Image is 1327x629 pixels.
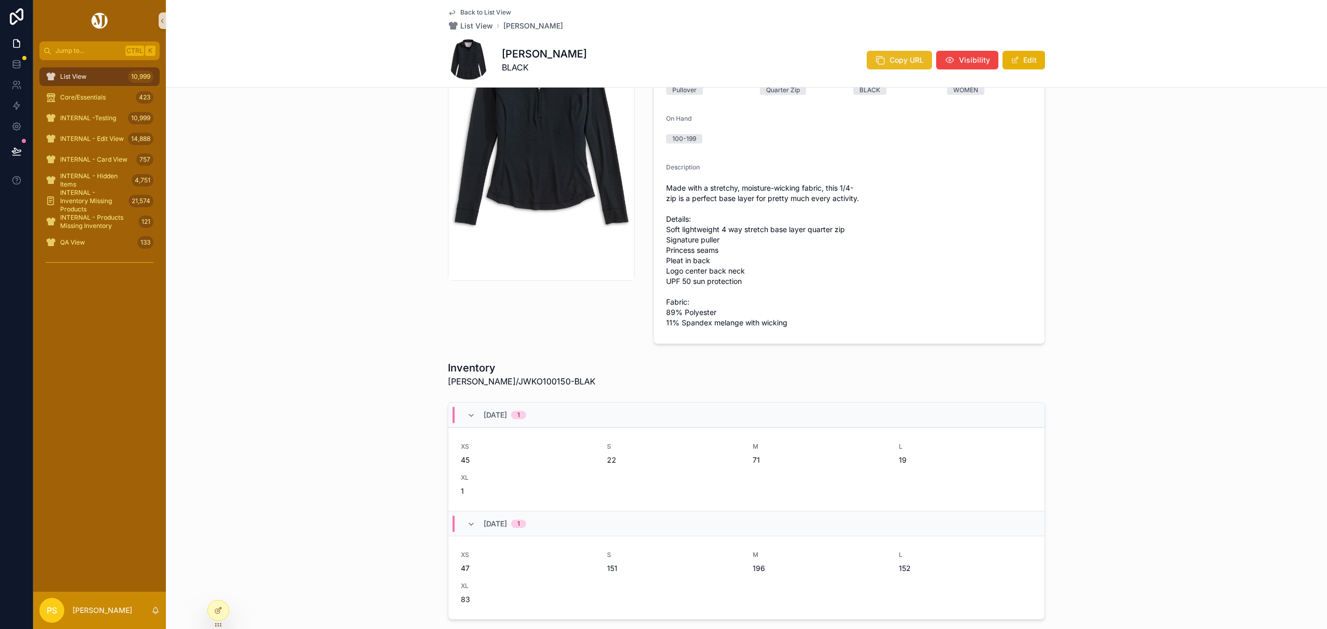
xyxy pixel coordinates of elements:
[666,163,700,171] span: Description
[899,455,1033,465] span: 19
[959,55,990,65] span: Visibility
[60,189,124,213] span: INTERNAL - Inventory Missing Products
[39,67,160,86] a: List View10,999
[461,563,595,574] span: 47
[484,410,507,420] span: [DATE]
[461,455,595,465] span: 45
[60,238,85,247] span: QA View
[766,85,800,95] div: Quarter Zip
[461,486,595,496] span: 1
[448,8,511,17] a: Back to List View
[146,47,154,55] span: K
[460,8,511,17] span: Back to List View
[461,474,595,482] span: XL
[60,73,87,81] span: List View
[39,233,160,252] a: QA View133
[137,236,153,249] div: 133
[484,519,507,529] span: [DATE]
[448,21,493,31] a: List View
[517,520,520,528] div: 1
[39,150,160,169] a: INTERNAL - Card View757
[39,130,160,148] a: INTERNAL - Edit View14,888
[517,411,520,419] div: 1
[60,93,106,102] span: Core/Essentials
[890,55,924,65] span: Copy URL
[607,563,741,574] span: 151
[90,12,109,29] img: App logo
[60,172,128,189] span: INTERNAL - Hidden Items
[39,109,160,127] a: INTERNAL -Testing10,999
[753,442,886,451] span: M
[672,85,697,95] div: Pullover
[129,195,153,207] div: 21,574
[672,134,696,144] div: 100-199
[460,21,493,31] span: List View
[461,594,595,605] span: 83
[953,85,978,95] div: WOMEN
[936,51,998,69] button: Visibility
[47,604,57,617] span: PS
[39,41,160,60] button: Jump to...CtrlK
[607,442,741,451] span: S
[132,174,153,187] div: 4,751
[666,115,691,122] span: On Hand
[60,213,134,230] span: INTERNAL - Products Missing Inventory
[33,60,166,284] div: scrollable content
[448,375,596,388] span: [PERSON_NAME]/JWKO100150-BLAK
[666,183,1032,328] span: Made with a stretchy, moisture-wicking fabric, this 1/4-zip is a perfect base layer for pretty mu...
[128,112,153,124] div: 10,999
[867,51,932,69] button: Copy URL
[448,427,1044,511] a: XS45S22M71L19XL1
[136,153,153,166] div: 757
[461,442,595,451] span: XS
[899,563,1033,574] span: 152
[1003,51,1045,69] button: Edit
[39,192,160,210] a: INTERNAL - Inventory Missing Products21,574
[60,135,124,143] span: INTERNAL - Edit View
[607,455,741,465] span: 22
[448,361,596,375] h1: Inventory
[899,442,1033,451] span: L
[448,8,634,240] img: JWKO100150-BLAK.jpg
[753,563,886,574] span: 196
[128,133,153,145] div: 14,888
[39,212,160,231] a: INTERNAL - Products Missing Inventory121
[60,114,116,122] span: INTERNAL -Testing
[128,70,153,83] div: 10,999
[55,47,121,55] span: Jump to...
[502,61,587,74] span: BLACK
[448,536,1044,619] a: XS47S151M196L152XL83
[136,91,153,104] div: 423
[39,171,160,190] a: INTERNAL - Hidden Items4,751
[753,455,886,465] span: 71
[502,47,587,61] h1: [PERSON_NAME]
[60,155,128,164] span: INTERNAL - Card View
[73,605,132,616] p: [PERSON_NAME]
[39,88,160,107] a: Core/Essentials423
[461,551,595,559] span: XS
[138,216,153,228] div: 121
[859,85,880,95] div: BLACK
[125,46,144,56] span: Ctrl
[461,582,595,590] span: XL
[503,21,563,31] a: [PERSON_NAME]
[753,551,886,559] span: M
[899,551,1033,559] span: L
[607,551,741,559] span: S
